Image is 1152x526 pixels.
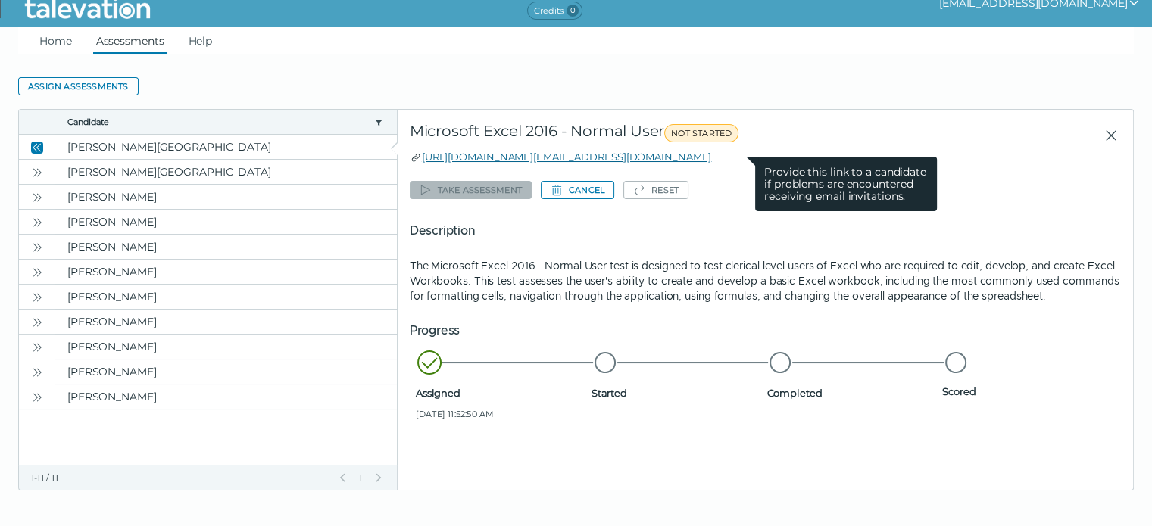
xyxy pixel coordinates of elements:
[67,116,368,128] button: Candidate
[36,27,75,54] a: Home
[31,142,43,154] cds-icon: Close
[31,391,43,403] cds-icon: Open
[186,27,216,54] a: Help
[410,122,919,149] div: Microsoft Excel 2016 - Normal User
[942,385,1112,397] span: Scored
[410,181,532,199] button: Take assessment
[755,157,937,211] clr-tooltip-content: Provide this link to a candidate if problems are encountered receiving email invitations.
[416,387,585,399] span: Assigned
[55,135,397,159] clr-dg-cell: [PERSON_NAME][GEOGRAPHIC_DATA]
[55,160,397,184] clr-dg-cell: [PERSON_NAME][GEOGRAPHIC_DATA]
[410,222,1121,240] h5: Description
[410,258,1121,303] p: The Microsoft Excel 2016 - Normal User test is designed to test clerical level users of Excel who...
[55,235,397,259] clr-dg-cell: [PERSON_NAME]
[31,191,43,204] cds-icon: Open
[55,384,397,409] clr-dg-cell: [PERSON_NAME]
[55,359,397,384] clr-dg-cell: [PERSON_NAME]
[31,266,43,279] cds-icon: Open
[1092,122,1121,149] button: Close
[31,241,43,254] cds-icon: Open
[55,335,397,359] clr-dg-cell: [PERSON_NAME]
[28,263,46,281] button: Open
[422,151,711,163] a: [URL][DOMAIN_NAME][EMAIL_ADDRESS][DOMAIN_NAME]
[31,316,43,328] cds-icon: Open
[28,213,46,231] button: Open
[28,313,46,331] button: Open
[28,238,46,256] button: Open
[28,338,46,356] button: Open
[527,2,582,20] span: Credits
[28,363,46,381] button: Open
[31,167,43,179] cds-icon: Open
[567,5,579,17] span: 0
[623,181,688,199] button: Reset
[31,291,43,303] cds-icon: Open
[766,387,936,399] span: Completed
[28,188,46,206] button: Open
[31,366,43,378] cds-icon: Open
[336,472,348,484] button: Previous Page
[93,27,167,54] a: Assessments
[28,288,46,306] button: Open
[410,322,1121,340] h5: Progress
[55,285,397,309] clr-dg-cell: [PERSON_NAME]
[31,472,327,484] div: 1-11 / 11
[373,116,385,128] button: candidate filter
[373,472,385,484] button: Next Page
[55,210,397,234] clr-dg-cell: [PERSON_NAME]
[416,408,585,420] span: [DATE] 11:52:50 AM
[357,472,364,484] span: 1
[31,341,43,353] cds-icon: Open
[592,387,761,399] span: Started
[31,216,43,229] cds-icon: Open
[55,310,397,334] clr-dg-cell: [PERSON_NAME]
[664,124,738,142] span: NOT STARTED
[28,138,46,156] button: Close
[28,387,46,406] button: Open
[28,163,46,181] button: Open
[55,185,397,209] clr-dg-cell: [PERSON_NAME]
[55,260,397,284] clr-dg-cell: [PERSON_NAME]
[541,181,614,199] button: Cancel
[18,77,139,95] button: Assign assessments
